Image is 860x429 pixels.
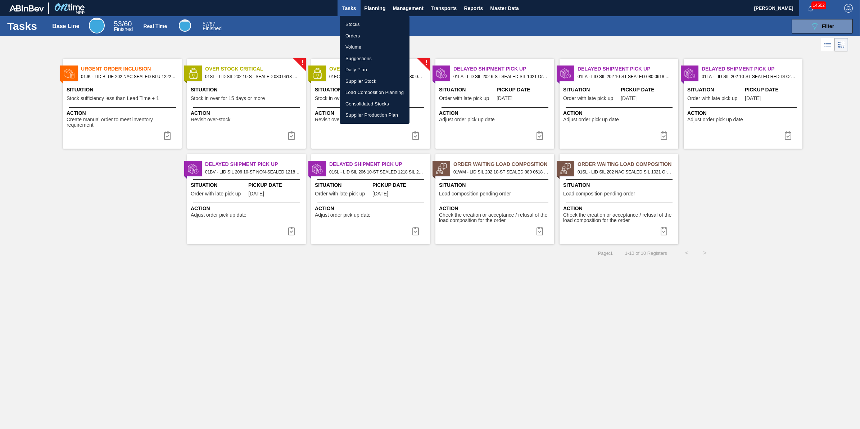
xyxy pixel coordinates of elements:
a: Supplier Production Plan [340,109,409,121]
a: Load Composition Planning [340,87,409,98]
a: Consolidated Stocks [340,98,409,110]
a: Stocks [340,19,409,30]
a: Daily Plan [340,64,409,76]
a: Volume [340,41,409,53]
a: Orders [340,30,409,42]
a: Supplier Stock [340,76,409,87]
a: Suggestions [340,53,409,64]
